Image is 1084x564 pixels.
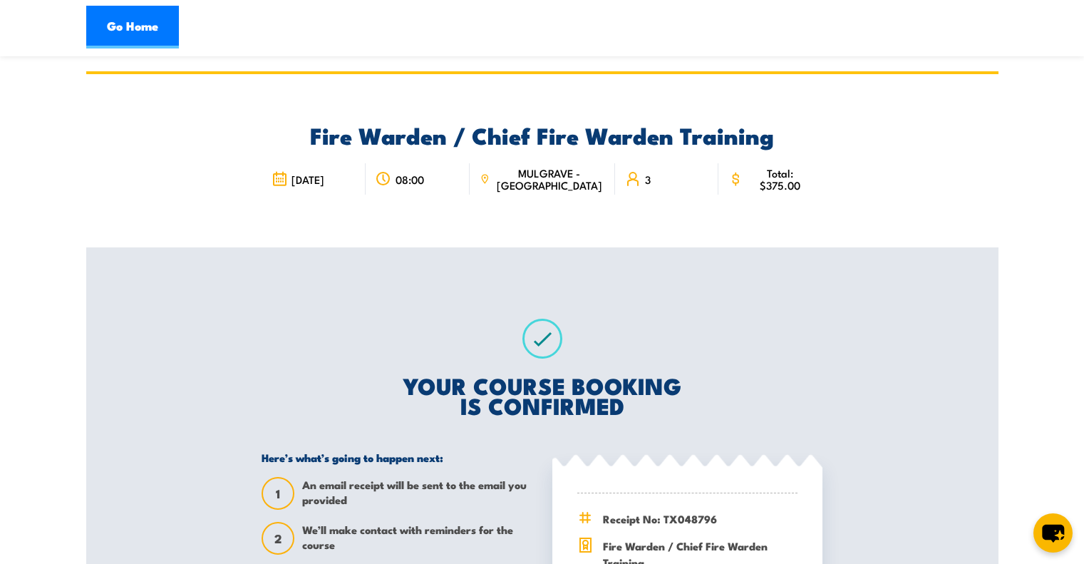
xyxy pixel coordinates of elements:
span: MULGRAVE - [GEOGRAPHIC_DATA] [494,167,605,191]
h2: YOUR COURSE BOOKING IS CONFIRMED [262,375,822,415]
span: We’ll make contact with reminders for the course [302,522,532,555]
h5: Here’s what’s going to happen next: [262,451,532,464]
a: Go Home [86,6,179,48]
span: 2 [263,531,293,546]
span: Receipt No: TX048796 [603,511,797,527]
span: Total: $375.00 [748,167,812,191]
span: 3 [645,173,651,185]
span: An email receipt will be sent to the email you provided [302,477,532,510]
span: 1 [263,486,293,501]
h2: Fire Warden / Chief Fire Warden Training [262,125,822,145]
span: 08:00 [396,173,424,185]
span: [DATE] [291,173,324,185]
button: chat-button [1033,513,1073,553]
